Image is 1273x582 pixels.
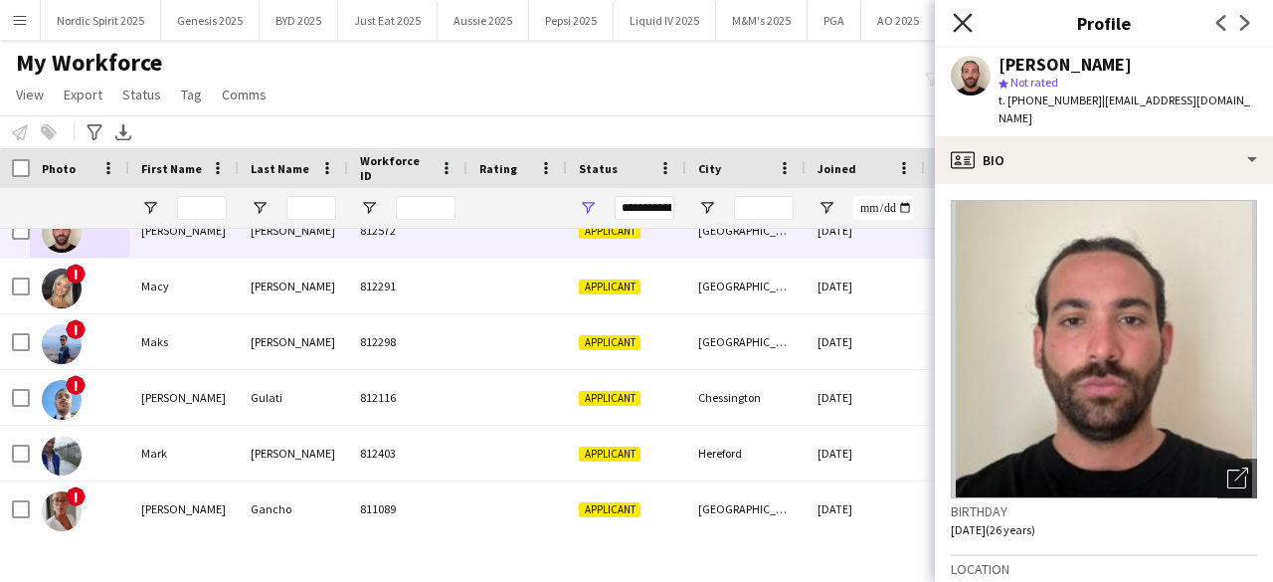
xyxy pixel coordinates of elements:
[129,426,239,481] div: Mark
[286,196,336,220] input: Last Name Filter Input
[177,196,227,220] input: First Name Filter Input
[16,48,162,78] span: My Workforce
[42,324,82,364] img: Maks Oberai
[716,1,808,40] button: M&M's 2025
[396,196,455,220] input: Workforce ID Filter Input
[173,82,210,107] a: Tag
[806,370,925,425] div: [DATE]
[42,380,82,420] img: Maneet Gulati
[16,86,44,103] span: View
[1010,75,1058,90] span: Not rated
[129,482,239,536] div: [PERSON_NAME]
[83,120,106,144] app-action-btn: Advanced filters
[122,86,161,103] span: Status
[66,486,86,506] span: !
[239,203,348,258] div: [PERSON_NAME]
[338,1,438,40] button: Just Eat 2025
[686,203,806,258] div: [GEOGRAPHIC_DATA]
[111,120,135,144] app-action-btn: Export XLSX
[348,426,467,481] div: 812403
[214,82,274,107] a: Comms
[348,370,467,425] div: 812116
[8,82,52,107] a: View
[141,199,159,217] button: Open Filter Menu
[614,1,716,40] button: Liquid IV 2025
[529,1,614,40] button: Pepsi 2025
[808,1,861,40] button: PGA
[129,370,239,425] div: [PERSON_NAME]
[818,199,835,217] button: Open Filter Menu
[698,161,721,176] span: City
[360,153,432,183] span: Workforce ID
[66,319,86,339] span: !
[161,1,260,40] button: Genesis 2025
[438,1,529,40] button: Aussie 2025
[360,199,378,217] button: Open Filter Menu
[999,93,1250,125] span: | [EMAIL_ADDRESS][DOMAIN_NAME]
[114,82,169,107] a: Status
[935,136,1273,184] div: Bio
[579,335,640,350] span: Applicant
[686,314,806,369] div: [GEOGRAPHIC_DATA]
[239,259,348,313] div: [PERSON_NAME]
[42,269,82,308] img: Macy Fitzpatrick
[853,196,913,220] input: Joined Filter Input
[579,447,640,462] span: Applicant
[734,196,794,220] input: City Filter Input
[686,482,806,536] div: [GEOGRAPHIC_DATA]
[806,203,925,258] div: [DATE]
[806,314,925,369] div: [DATE]
[56,82,110,107] a: Export
[686,370,806,425] div: Chessington
[951,502,1257,520] h3: Birthday
[66,264,86,284] span: !
[251,161,309,176] span: Last Name
[806,482,925,536] div: [DATE]
[686,259,806,313] div: [GEOGRAPHIC_DATA]
[579,161,618,176] span: Status
[951,200,1257,498] img: Crew avatar or photo
[129,314,239,369] div: Maks
[579,391,640,406] span: Applicant
[935,10,1273,36] h3: Profile
[66,375,86,395] span: !
[239,314,348,369] div: [PERSON_NAME]
[579,280,640,294] span: Applicant
[239,426,348,481] div: [PERSON_NAME]
[686,426,806,481] div: Hereford
[64,86,102,103] span: Export
[806,426,925,481] div: [DATE]
[579,224,640,239] span: Applicant
[479,161,517,176] span: Rating
[861,1,936,40] button: AO 2025
[348,314,467,369] div: 812298
[999,56,1132,74] div: [PERSON_NAME]
[579,199,597,217] button: Open Filter Menu
[951,560,1257,578] h3: Location
[239,370,348,425] div: Gulati
[42,491,82,531] img: Marta Gancho
[806,259,925,313] div: [DATE]
[41,1,161,40] button: Nordic Spirit 2025
[260,1,338,40] button: BYD 2025
[951,522,1035,537] span: [DATE] (26 years)
[348,203,467,258] div: 812572
[251,199,269,217] button: Open Filter Menu
[348,482,467,536] div: 811089
[42,161,76,176] span: Photo
[129,203,239,258] div: [PERSON_NAME]
[141,161,202,176] span: First Name
[42,436,82,476] img: Mark Biddle
[1217,459,1257,498] div: Open photos pop-in
[129,259,239,313] div: Macy
[348,259,467,313] div: 812291
[222,86,267,103] span: Comms
[42,213,82,253] img: Luis Enrique Galindo
[181,86,202,103] span: Tag
[579,502,640,517] span: Applicant
[999,93,1102,107] span: t. [PHONE_NUMBER]
[239,482,348,536] div: Gancho
[818,161,856,176] span: Joined
[698,199,716,217] button: Open Filter Menu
